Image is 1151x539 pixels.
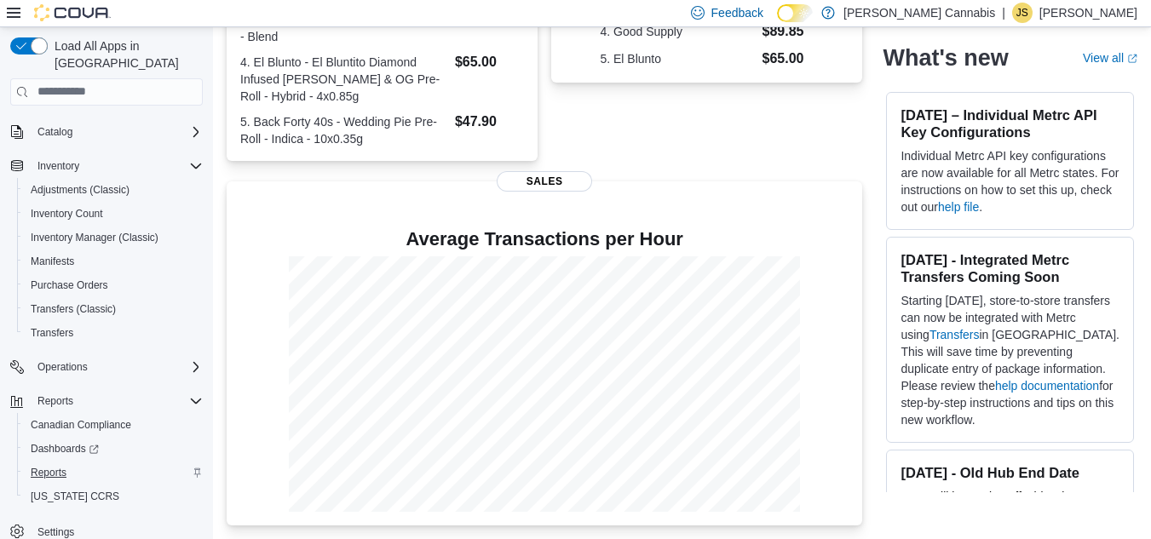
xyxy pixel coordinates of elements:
span: Load All Apps in [GEOGRAPHIC_DATA] [48,37,203,72]
img: Cova [34,4,111,21]
a: Transfers (Classic) [24,299,123,319]
span: Adjustments (Classic) [24,180,203,200]
button: Reports [3,389,210,413]
button: Catalog [3,120,210,144]
h4: Average Transactions per Hour [240,229,849,249]
dt: 4. Good Supply [600,23,755,40]
svg: External link [1127,54,1137,64]
button: Purchase Orders [17,273,210,297]
span: Transfers [31,326,73,340]
button: [US_STATE] CCRS [17,485,210,508]
a: Canadian Compliance [24,415,138,435]
a: Inventory Count [24,204,110,224]
p: Starting [DATE], store-to-store transfers can now be integrated with Metrc using in [GEOGRAPHIC_D... [901,292,1119,428]
span: Inventory Manager (Classic) [31,231,158,244]
a: Transfers [929,328,980,341]
button: Adjustments (Classic) [17,178,210,202]
h3: [DATE] – Individual Metrc API Key Configurations [901,106,1119,140]
div: Jemma Schrauwen [1012,3,1033,23]
a: Adjustments (Classic) [24,180,136,200]
dt: 4. El Blunto - El Bluntito Diamond Infused [PERSON_NAME] & OG Pre-Roll - Hybrid - 4x0.85g [240,54,448,105]
span: Transfers (Classic) [24,299,203,319]
dd: $65.00 [763,49,814,69]
button: Canadian Compliance [17,413,210,437]
dt: 3. Good Supply - Good 'Ol Hash - 2gm - Blend [240,11,448,45]
span: Catalog [37,125,72,139]
span: Operations [31,357,203,377]
button: Inventory [3,154,210,178]
span: Reports [24,462,203,483]
button: Catalog [31,122,79,142]
span: Transfers [24,323,203,343]
a: Dashboards [24,439,106,459]
a: help file [938,200,979,214]
span: [US_STATE] CCRS [31,490,119,503]
p: | [1002,3,1005,23]
span: Purchase Orders [24,275,203,295]
dt: 5. Back Forty 40s - Wedding Pie Pre-Roll - Indica - 10x0.35g [240,113,448,147]
span: Reports [31,466,66,479]
button: Operations [3,355,210,379]
span: Inventory [37,159,79,173]
span: Reports [37,394,73,408]
a: Inventory Manager (Classic) [24,227,165,248]
span: Settings [37,525,74,539]
button: Transfers [17,321,210,345]
span: Sales [497,171,592,192]
span: Inventory [31,156,203,176]
span: Reports [31,391,203,411]
a: View allExternal link [1083,51,1137,65]
button: Inventory [31,156,86,176]
span: Inventory Count [31,207,103,221]
span: Operations [37,360,88,374]
a: Purchase Orders [24,275,115,295]
span: Canadian Compliance [31,418,131,432]
h3: [DATE] - Old Hub End Date [901,464,1119,481]
dd: $65.00 [455,52,524,72]
dt: 5. El Blunto [600,50,755,67]
span: Purchase Orders [31,278,108,292]
button: Reports [31,391,80,411]
button: Reports [17,461,210,485]
button: Inventory Count [17,202,210,226]
span: Manifests [24,251,203,272]
h2: What's new [883,44,1008,72]
span: Dark Mode [777,22,778,23]
span: Inventory Count [24,204,203,224]
p: Individual Metrc API key configurations are now available for all Metrc states. For instructions ... [901,147,1119,215]
span: Manifests [31,255,74,268]
a: help documentation [995,379,1099,393]
dd: $47.90 [455,112,524,132]
a: Manifests [24,251,81,272]
input: Dark Mode [777,4,813,22]
p: [PERSON_NAME] [1039,3,1137,23]
button: Transfers (Classic) [17,297,210,321]
h3: [DATE] - Integrated Metrc Transfers Coming Soon [901,251,1119,285]
button: Operations [31,357,95,377]
span: JS [1016,3,1028,23]
span: Feedback [711,4,763,21]
span: Transfers (Classic) [31,302,116,316]
dd: $89.85 [763,21,814,42]
a: Reports [24,462,73,483]
a: [US_STATE] CCRS [24,486,126,507]
span: Dashboards [24,439,203,459]
p: [PERSON_NAME] Cannabis [843,3,995,23]
a: Dashboards [17,437,210,461]
button: Inventory Manager (Classic) [17,226,210,249]
span: Dashboards [31,442,99,456]
span: Catalog [31,122,203,142]
span: Washington CCRS [24,486,203,507]
span: Inventory Manager (Classic) [24,227,203,248]
button: Manifests [17,249,210,273]
span: Canadian Compliance [24,415,203,435]
span: Adjustments (Classic) [31,183,129,197]
a: Transfers [24,323,80,343]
